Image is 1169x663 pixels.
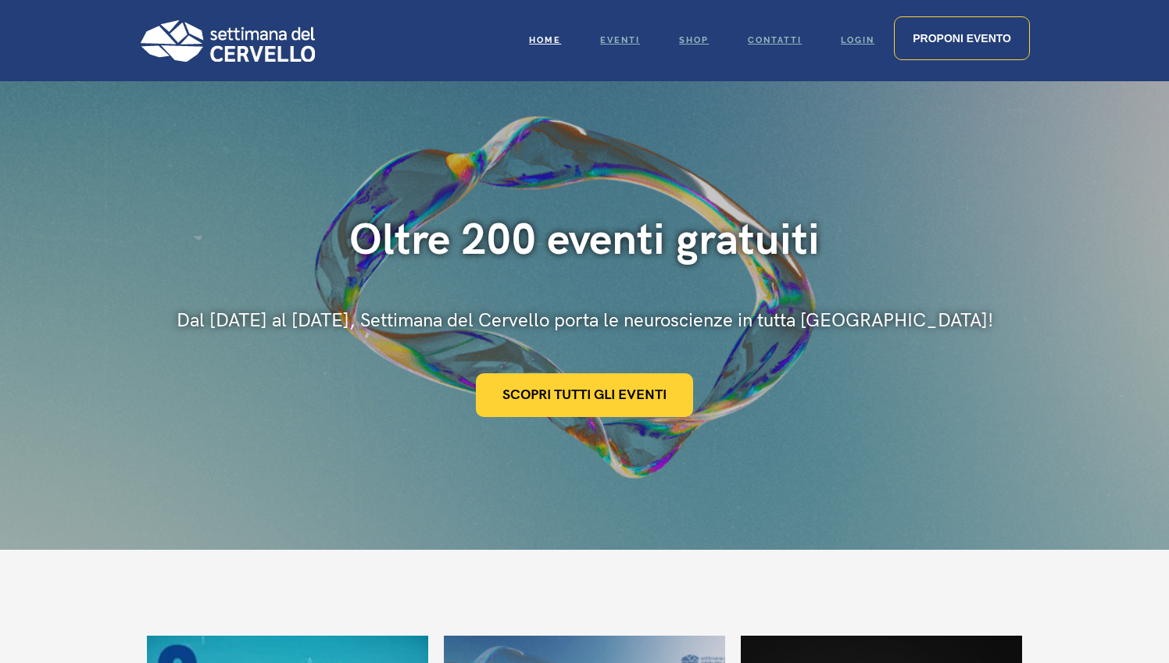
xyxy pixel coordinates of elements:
[177,308,993,334] div: Dal [DATE] al [DATE], Settimana del Cervello porta le neuroscienze in tutta [GEOGRAPHIC_DATA]!
[600,35,640,45] span: Eventi
[679,35,709,45] span: Shop
[476,373,693,417] a: Scopri tutti gli eventi
[894,16,1030,60] a: Proponi evento
[841,35,874,45] span: Login
[177,214,993,268] div: Oltre 200 eventi gratuiti
[913,32,1011,45] span: Proponi evento
[529,35,561,45] span: Home
[748,35,802,45] span: Contatti
[139,20,315,62] img: Logo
